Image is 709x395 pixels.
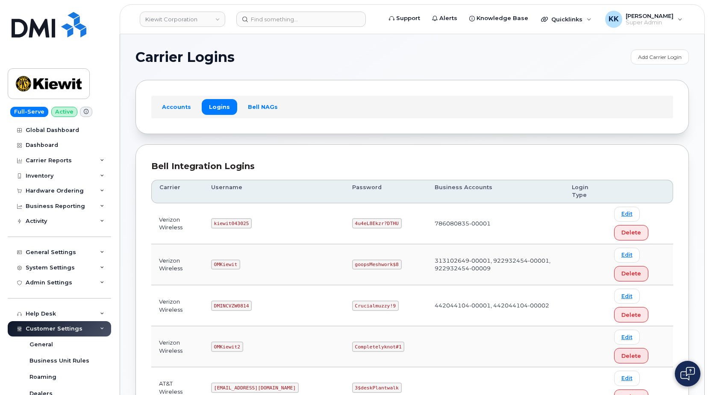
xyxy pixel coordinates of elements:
[211,218,252,228] code: kiewit043025
[211,301,252,311] code: DMINCVZW0814
[614,307,648,322] button: Delete
[427,285,565,326] td: 442044104-00001, 442044104-00002
[621,311,641,319] span: Delete
[151,180,203,203] th: Carrier
[151,203,203,244] td: Verizon Wireless
[614,248,640,263] a: Edit
[155,99,198,114] a: Accounts
[427,203,565,244] td: 786080835-00001
[344,180,427,203] th: Password
[211,342,243,352] code: OMKiewit2
[352,301,399,311] code: Crucialmuzzy!9
[151,160,673,173] div: Bell Integration Logins
[151,326,203,367] td: Verizon Wireless
[135,51,235,64] span: Carrier Logins
[564,180,606,203] th: Login Type
[614,207,640,222] a: Edit
[352,218,402,228] code: 4u4eL8Ekzr?DTHU
[621,269,641,278] span: Delete
[427,180,565,203] th: Business Accounts
[352,383,402,393] code: 3$deskPlantwalk
[614,348,648,363] button: Delete
[631,50,689,64] a: Add Carrier Login
[241,99,285,114] a: Bell NAGs
[614,289,640,304] a: Edit
[614,330,640,345] a: Edit
[614,266,648,281] button: Delete
[151,285,203,326] td: Verizon Wireless
[621,352,641,360] span: Delete
[680,367,695,380] img: Open chat
[621,228,641,237] span: Delete
[614,225,648,240] button: Delete
[203,180,344,203] th: Username
[151,244,203,285] td: Verizon Wireless
[211,260,240,270] code: OMKiewit
[202,99,237,114] a: Logins
[211,383,299,393] code: [EMAIL_ADDRESS][DOMAIN_NAME]
[352,342,405,352] code: Completelyknot#1
[352,260,402,270] code: goopsMeshwork$8
[427,244,565,285] td: 313102649-00001, 922932454-00001, 922932454-00009
[614,371,640,386] a: Edit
